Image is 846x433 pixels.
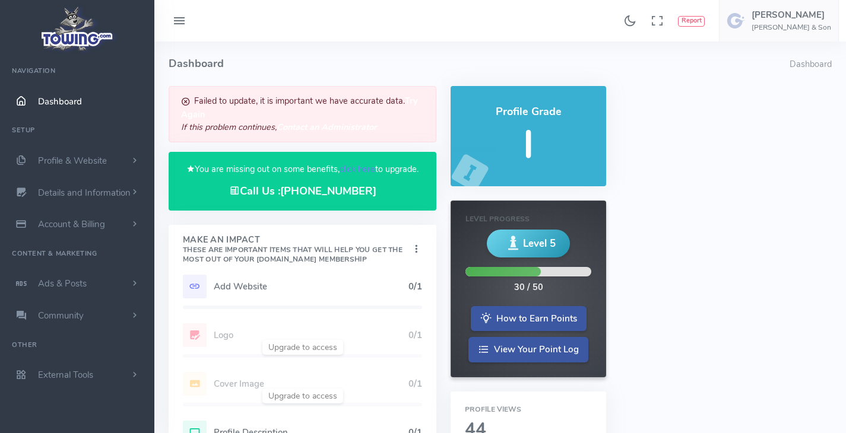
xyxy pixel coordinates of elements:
[340,163,375,175] a: click here
[38,155,107,167] span: Profile & Website
[38,310,84,321] span: Community
[38,369,93,381] span: External Tools
[523,236,556,251] span: Level 5
[514,281,543,294] div: 30 / 50
[280,184,376,198] a: [PHONE_NUMBER]
[465,406,591,413] h6: Profile Views
[214,282,408,291] h5: Add Website
[465,215,591,223] h6: Level Progress
[408,282,422,291] h5: 0/1
[169,86,436,142] div: Failed to update, it is important we have accurate data.
[38,218,105,230] span: Account & Billing
[465,106,591,118] h4: Profile Grade
[38,95,82,107] span: Dashboard
[468,337,588,362] a: View Your Point Log
[38,187,131,199] span: Details and Information
[183,245,403,264] small: These are important items that will help you get the most out of your [DOMAIN_NAME] Membership
[181,121,377,133] i: If this problem continues,
[277,121,377,133] a: Contact an Administrator
[752,10,831,20] h5: [PERSON_NAME]
[465,124,591,166] h5: I
[169,42,790,86] h4: Dashboard
[727,11,746,30] img: user-image
[183,163,422,176] p: You are missing out on some benefits, to upgrade.
[38,278,87,289] span: Ads & Posts
[181,94,418,120] a: Try Again
[183,235,410,264] h4: Make An Impact
[183,185,422,198] h4: Call Us :
[471,306,587,332] a: How to Earn Points
[678,16,705,27] button: Report
[790,58,832,71] li: Dashboard
[37,4,118,54] img: logo
[752,24,831,31] h6: [PERSON_NAME] & Son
